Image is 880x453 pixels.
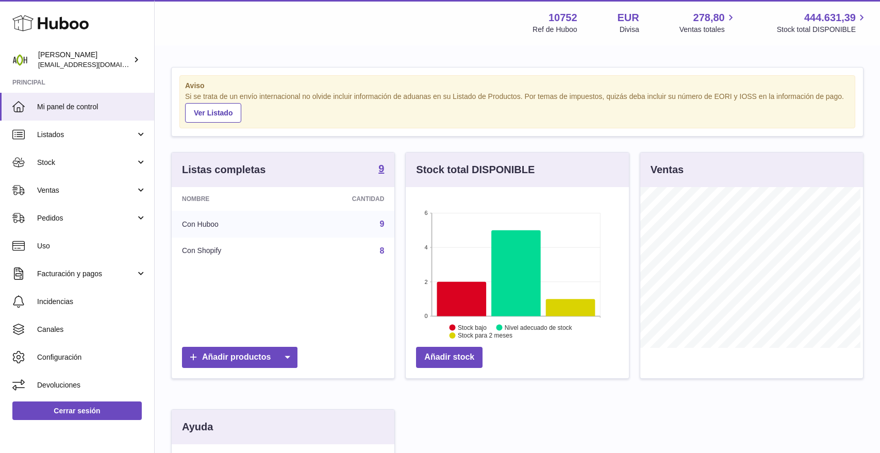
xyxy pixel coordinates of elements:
text: 0 [425,313,428,319]
a: Cerrar sesión [12,401,142,420]
span: Configuración [37,353,146,362]
strong: 10752 [549,11,577,25]
a: 444.631,39 Stock total DISPONIBLE [777,11,868,35]
h3: Ventas [651,163,684,177]
div: Divisa [620,25,639,35]
strong: 9 [378,163,384,174]
a: 278,80 Ventas totales [679,11,737,35]
span: Stock total DISPONIBLE [777,25,868,35]
strong: EUR [618,11,639,25]
strong: Aviso [185,81,850,91]
a: 8 [379,246,384,255]
span: Stock [37,158,136,167]
a: Ver Listado [185,103,241,123]
text: Nivel adecuado de stock [505,324,573,331]
span: [EMAIL_ADDRESS][DOMAIN_NAME] [38,60,152,69]
a: 9 [379,220,384,228]
span: 278,80 [693,11,725,25]
th: Cantidad [290,187,395,211]
a: Añadir productos [182,347,297,368]
text: Stock para 2 meses [458,332,512,339]
span: Ventas [37,186,136,195]
h3: Stock total DISPONIBLE [416,163,535,177]
h3: Ayuda [182,420,213,434]
a: Añadir stock [416,347,483,368]
th: Nombre [172,187,290,211]
text: Stock bajo [458,324,487,331]
img: info@adaptohealue.com [12,52,28,68]
span: Listados [37,130,136,140]
span: Mi panel de control [37,102,146,112]
div: [PERSON_NAME] [38,50,131,70]
span: Canales [37,325,146,334]
span: Devoluciones [37,380,146,390]
span: Uso [37,241,146,251]
div: Si se trata de un envío internacional no olvide incluir información de aduanas en su Listado de P... [185,92,850,123]
text: 6 [425,210,428,216]
div: Ref de Huboo [533,25,577,35]
span: Ventas totales [679,25,737,35]
text: 4 [425,244,428,250]
span: Facturación y pagos [37,269,136,279]
text: 2 [425,278,428,284]
span: 444.631,39 [804,11,856,25]
span: Incidencias [37,297,146,307]
span: Pedidos [37,213,136,223]
h3: Listas completas [182,163,265,177]
td: Con Shopify [172,238,290,264]
td: Con Huboo [172,211,290,238]
a: 9 [378,163,384,176]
